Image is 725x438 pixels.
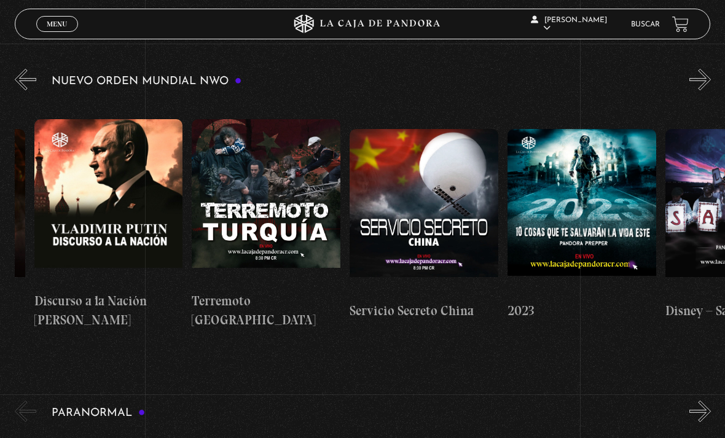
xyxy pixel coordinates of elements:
[52,407,146,419] h3: Paranormal
[531,17,607,32] span: [PERSON_NAME]
[350,301,498,321] h4: Servicio Secreto China
[689,69,711,90] button: Next
[15,401,36,422] button: Previous
[192,100,340,349] a: Terremoto [GEOGRAPHIC_DATA]
[192,291,340,330] h4: Terremoto [GEOGRAPHIC_DATA]
[689,401,711,422] button: Next
[34,100,183,349] a: Discurso a la Nación [PERSON_NAME]
[631,21,660,28] a: Buscar
[43,31,72,39] span: Cerrar
[15,69,36,90] button: Previous
[672,16,689,33] a: View your shopping cart
[507,100,656,349] a: 2023
[52,76,242,87] h3: Nuevo Orden Mundial NWO
[507,301,656,321] h4: 2023
[350,100,498,349] a: Servicio Secreto China
[47,20,67,28] span: Menu
[34,291,183,330] h4: Discurso a la Nación [PERSON_NAME]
